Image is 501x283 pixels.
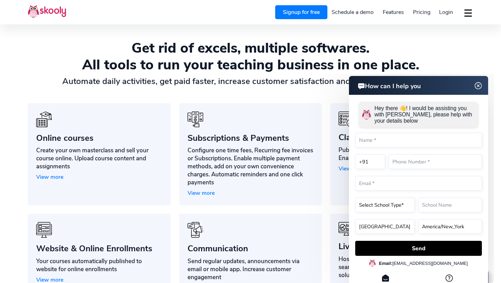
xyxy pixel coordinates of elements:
[36,257,162,273] div: Your courses automatically published to website for online enrollments
[188,257,314,281] div: Send regular updates, announcements via email or mobile app. Increase customer engagement
[36,222,52,238] img: icon-benefits-4
[188,133,314,143] div: Subscriptions & Payments
[188,112,203,127] img: icon-benefits-2
[408,7,435,18] a: Pricing
[36,133,162,143] div: Online courses
[28,5,66,18] img: Skooly
[36,243,162,254] div: Website & Online Enrollments
[378,7,408,18] a: Features
[275,5,327,19] a: Signup for free
[28,76,473,86] div: Automate daily activities, get paid faster, increase customer satisfaction and grow your enrollments
[188,243,314,254] div: Communication
[179,103,322,205] a: icon-benefits-2Subscriptions & PaymentsConfigure one time fees, Recurring fee invoices or Subscri...
[36,173,63,181] span: View more
[28,103,171,205] a: icon-benefits-1Online coursesCreate your own masterclass and sell your course online. Upload cour...
[188,146,314,186] div: Configure one time fees, Recurring fee invoices or Subscriptions. Enable multiple payment methods...
[36,112,52,127] img: icon-benefits-1
[435,7,458,18] a: Login
[188,222,203,238] img: icon-benefits-5
[327,7,379,18] a: Schedule a demo
[188,189,215,197] span: View more
[463,5,473,21] button: dropdown menu
[36,146,162,170] div: Create your own masterclass and sell your course online. Upload course content and assignments
[439,8,453,16] span: Login
[413,8,430,16] span: Pricing
[28,56,473,73] div: All tools to run your teaching business in one place.
[28,40,473,56] div: Get rid of excels, multiple softwares.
